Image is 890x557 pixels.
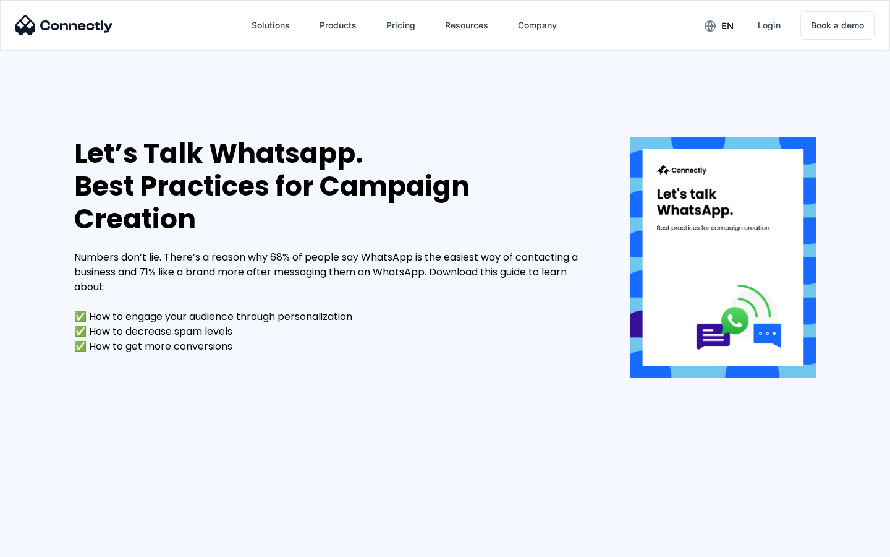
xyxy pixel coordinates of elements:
aside: Language selected: English [12,535,74,553]
div: Company [518,17,557,34]
div: Let’s Talk Whatsapp. Best Practices for Campaign Creation [74,137,593,235]
div: Pricing [386,17,415,34]
a: Book a demo [800,11,875,40]
div: Products [320,17,357,34]
div: Solutions [252,17,290,34]
img: Connectly Logo [15,15,113,35]
ul: Language list [25,535,74,553]
div: Numbers don’t lie. There’s a reason why 68% of people say WhatsApp is the easiest way of contacti... [74,250,593,354]
a: Pricing [376,11,425,40]
a: Login [748,11,790,40]
div: Login [758,17,781,34]
div: Resources [445,17,488,34]
div: en [721,17,734,35]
